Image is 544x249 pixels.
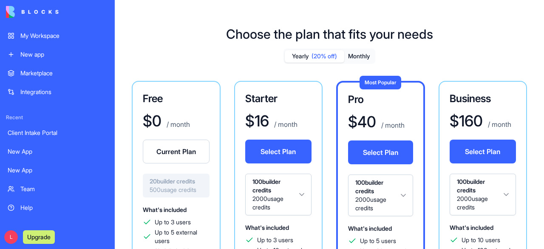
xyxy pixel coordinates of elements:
span: Up to 10 users [462,236,500,244]
a: New App [3,162,112,179]
span: Up to 5 users [360,237,396,245]
button: Upgrade [23,230,55,244]
a: Upgrade [23,232,55,241]
div: Marketplace [20,69,107,77]
span: What's included [143,206,187,213]
h1: $ 40 [348,113,376,130]
div: Client Intake Portal [8,129,107,137]
p: / month [380,120,405,130]
button: Yearly [285,50,344,63]
h1: $ 160 [450,112,483,129]
a: My Workspace [3,27,112,44]
span: Up to 5 external users [155,228,210,245]
h3: Business [450,92,516,106]
img: logo [6,6,59,18]
h1: Choose the plan that fits your needs [226,26,433,42]
h3: Starter [245,92,312,106]
a: Integrations [3,83,112,100]
a: New app [3,46,112,63]
span: (20% off) [312,52,337,60]
div: Integrations [20,88,107,96]
span: Up to 3 users [155,218,191,226]
span: Recent [3,114,112,121]
div: Help [20,203,107,212]
a: Client Intake Portal [3,124,112,141]
a: Team [3,180,112,197]
button: Select Plan [245,140,312,163]
div: My Workspace [20,31,107,40]
p: / month [272,119,297,129]
span: Up to 3 users [257,236,293,244]
span: What's included [450,224,493,231]
div: New App [8,166,107,175]
h3: Free [143,92,210,106]
a: Help [3,199,112,216]
span: What's included [348,225,392,232]
button: Monthly [344,50,374,63]
p: / month [486,119,511,129]
span: What's included [245,224,289,231]
button: Current Plan [143,140,210,163]
p: / month [165,119,190,129]
button: Select Plan [450,140,516,163]
a: Give feedback [3,218,112,235]
span: 500 usage credits [150,186,203,194]
div: New app [20,50,107,59]
div: Team [20,185,107,193]
h1: $ 0 [143,112,161,129]
a: Marketplace [3,65,112,82]
span: 20 builder credits [150,177,203,186]
a: New App [3,143,112,160]
span: L [4,230,18,244]
button: Select Plan [348,140,413,164]
h1: $ 16 [245,112,269,129]
span: Most Popular [365,79,396,86]
div: New App [8,147,107,156]
h3: Pro [348,93,413,106]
